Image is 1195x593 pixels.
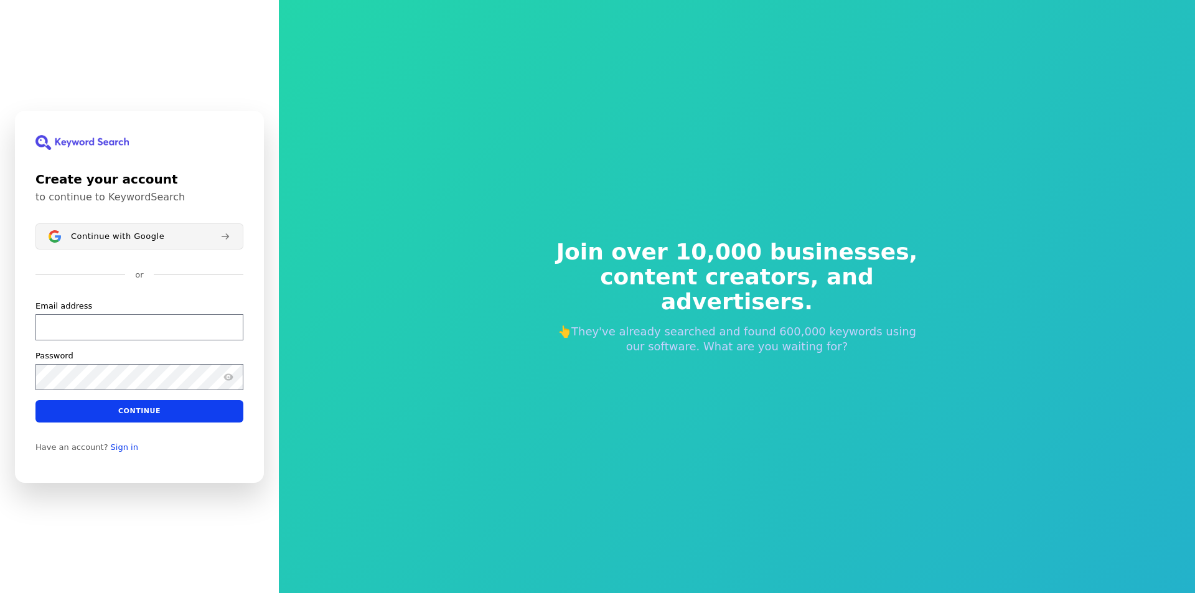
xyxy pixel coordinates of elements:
span: Continue with Google [71,231,164,241]
p: 👆They've already searched and found 600,000 keywords using our software. What are you waiting for? [548,324,926,354]
p: or [135,269,143,281]
a: Sign in [111,442,138,452]
span: Join over 10,000 businesses, [548,240,926,264]
button: Show password [221,369,236,384]
span: Have an account? [35,442,108,452]
label: Email address [35,300,92,311]
img: KeywordSearch [35,135,129,150]
img: Sign in with Google [49,230,61,243]
h1: Create your account [35,170,243,189]
p: to continue to KeywordSearch [35,191,243,203]
button: Sign in with GoogleContinue with Google [35,223,243,250]
label: Password [35,350,73,361]
span: content creators, and advertisers. [548,264,926,314]
button: Continue [35,399,243,422]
